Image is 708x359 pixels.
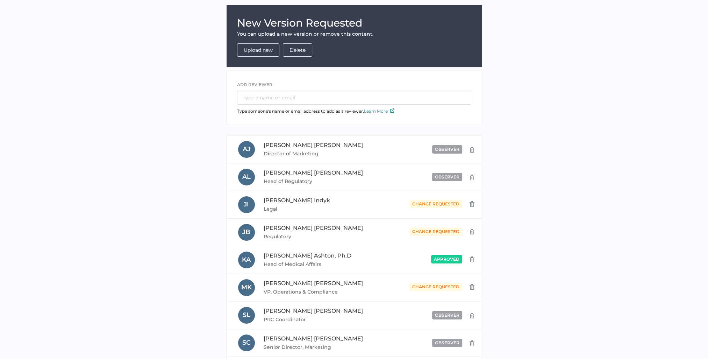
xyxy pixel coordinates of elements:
[242,339,251,346] span: S C
[435,312,459,318] span: observer
[412,284,459,289] span: change requested
[243,311,250,319] span: S L
[412,201,459,206] span: change requested
[237,91,471,105] input: Type a name or email
[237,108,394,114] span: Type someone's name or email address to add as a reviewer.
[264,315,369,324] span: PRC Coordinator
[237,15,471,31] h1: New Version Requested
[264,343,369,351] span: Senior Director, Marketing
[244,200,249,208] span: J I
[264,308,363,314] span: [PERSON_NAME] [PERSON_NAME]
[237,43,279,57] button: Upload new
[242,173,251,181] span: A L
[237,82,272,87] span: ADD REVIEWER
[412,229,459,234] span: change requested
[242,256,251,263] span: K A
[283,43,312,57] button: Delete
[434,256,459,262] span: approved
[435,174,459,179] span: observer
[264,177,369,185] span: Head of Regulatory
[264,260,369,268] span: Head of Medical Affairs
[289,44,306,56] span: Delete
[244,47,273,53] a: Upload new
[469,284,475,290] img: delete
[264,205,369,213] span: Legal
[264,335,363,342] span: [PERSON_NAME] [PERSON_NAME]
[390,108,394,113] img: external-link-icon.7ec190a1.svg
[469,147,475,153] img: delete
[469,201,475,207] img: delete
[243,145,250,153] span: A J
[469,340,475,346] img: delete
[469,229,475,234] img: delete
[264,225,363,231] span: [PERSON_NAME] [PERSON_NAME]
[264,252,351,259] span: [PERSON_NAME] Ashton, Ph.D
[242,228,250,236] span: J B
[264,280,363,287] span: [PERSON_NAME] [PERSON_NAME]
[435,340,459,345] span: observer
[237,31,471,37] div: You can upload a new version or remove this content.
[469,313,475,318] img: delete
[264,288,369,296] span: VP, Operations & Compliance
[435,147,459,152] span: observer
[469,256,475,262] img: delete
[469,175,475,180] img: delete
[264,169,363,176] span: [PERSON_NAME] [PERSON_NAME]
[264,197,330,204] span: [PERSON_NAME] Indyk
[241,283,252,291] span: M K
[264,142,363,148] span: [PERSON_NAME] [PERSON_NAME]
[264,149,369,158] span: Director of Marketing
[264,232,369,241] span: Regulatory
[364,108,394,114] a: Learn More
